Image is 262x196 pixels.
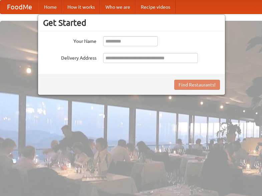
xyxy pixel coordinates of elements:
[62,0,100,14] a: How it works
[174,80,220,90] button: Find Restaurants!
[0,0,39,14] a: FoodMe
[39,0,62,14] a: Home
[43,53,96,61] label: Delivery Address
[136,0,176,14] a: Recipe videos
[43,18,220,28] h3: Get Started
[100,0,136,14] a: Who we are
[43,36,96,45] label: Your Name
